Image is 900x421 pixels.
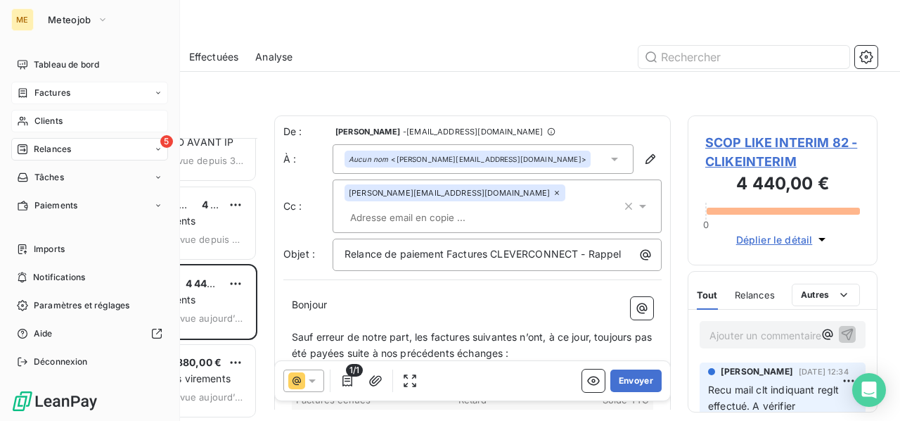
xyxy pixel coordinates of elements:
span: - [EMAIL_ADDRESS][DOMAIN_NAME] [403,127,543,136]
div: Open Intercom Messenger [852,373,886,407]
span: prévue depuis 2 jours [165,234,244,245]
span: Déplier le détail [736,232,813,247]
em: Aucun nom [349,154,388,164]
h3: 4 440,00 € [705,171,860,199]
span: prévue aujourd’hui [165,313,244,324]
label: Cc : [283,199,333,213]
input: Adresse email en copie ... [345,207,507,228]
span: Notifications [33,271,85,284]
span: SCOP LIKE INTERIM 82 - CLIKEINTERIM [705,133,860,171]
span: [PERSON_NAME][EMAIL_ADDRESS][DOMAIN_NAME] [349,189,550,197]
span: Tableau de bord [34,58,99,71]
span: Objet : [283,248,315,260]
button: Déplier le détail [732,232,834,248]
span: Tâches [34,171,64,184]
span: Imports [34,243,65,256]
span: Factures [34,87,70,99]
span: Paramètres et réglages [34,299,129,312]
span: Tout [697,289,718,301]
div: <[PERSON_NAME][EMAIL_ADDRESS][DOMAIN_NAME]> [349,154,586,164]
span: 2 880,00 € [168,356,222,368]
button: Autres [792,284,860,306]
span: 0 [703,219,709,230]
span: 4 428,00 € [202,199,256,210]
span: Déconnexion [34,356,88,368]
span: prévue aujourd’hui [165,391,244,403]
span: De : [283,125,333,139]
img: Logo LeanPay [11,390,98,413]
span: [PERSON_NAME] [721,365,793,378]
span: prévue depuis 3 jours [162,155,244,166]
span: 5 [160,135,173,148]
span: Aide [34,327,53,340]
span: Relances [735,289,775,301]
span: Relances [34,143,71,156]
div: ME [11,8,34,31]
span: Sauf erreur de notre part, les factures suivantes n’ont, à ce jour, toujours pas été payées suite... [292,331,655,359]
span: Effectuées [189,50,239,64]
span: Paiements [34,199,77,212]
label: À : [283,152,333,166]
span: 1/1 [346,364,363,377]
span: Meteojob [48,14,91,25]
span: [PERSON_NAME] [335,127,400,136]
span: Clients [34,115,63,127]
span: [DATE] 12:34 [799,367,849,376]
span: Recu mail clt indiquant reglt effectué. A vérifier [708,384,842,412]
input: Rechercher [638,46,849,68]
a: Aide [11,322,168,345]
span: 4 440,00 € [186,277,240,289]
span: Bonjour [292,299,327,310]
button: Envoyer [610,370,662,392]
span: Relance de paiement Factures CLEVERCONNECT - Rappel [345,248,622,260]
span: Analyse [255,50,292,64]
